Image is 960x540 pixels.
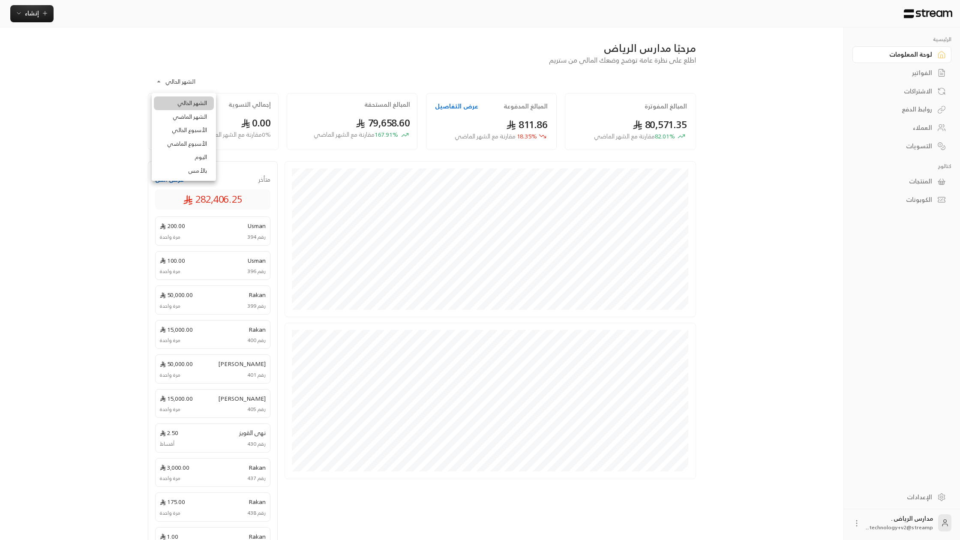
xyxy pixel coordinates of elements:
[154,137,214,151] li: الأسبوع الماضي
[154,123,214,137] li: الأسبوع الحالي
[154,150,214,164] li: اليوم
[154,164,214,178] li: بالأمس
[154,110,214,124] li: الشهر الماضي
[154,96,214,110] li: الشهر الحالي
